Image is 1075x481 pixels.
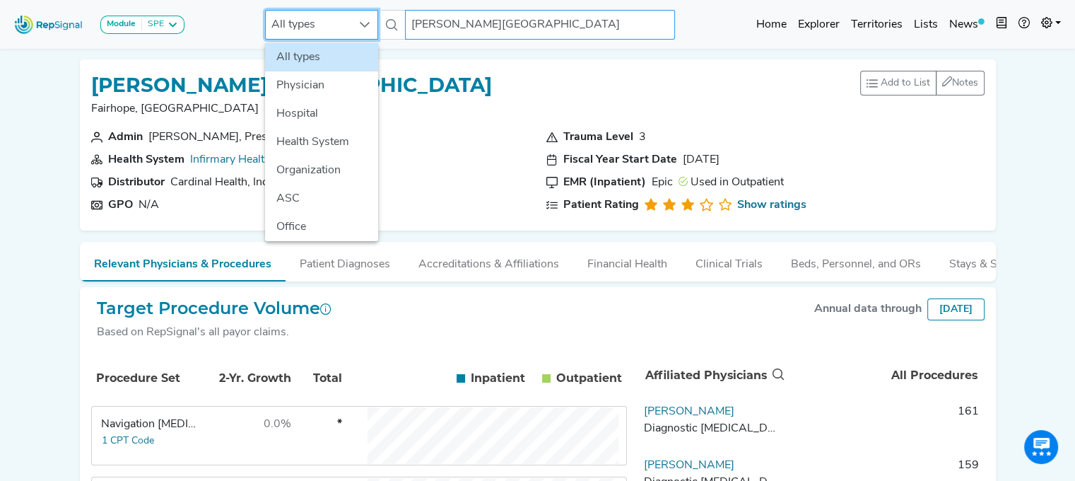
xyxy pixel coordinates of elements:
[148,129,292,146] div: Ormand P Thompson, President
[652,174,673,191] div: Epic
[860,71,936,95] button: Add to List
[990,11,1013,39] button: Intel Book
[101,416,198,433] div: Navigation Bronchoscopy
[644,406,734,417] a: [PERSON_NAME]
[845,11,908,39] a: Territories
[91,74,492,98] h1: [PERSON_NAME][GEOGRAPHIC_DATA]
[108,129,143,146] div: Admin
[681,242,777,280] button: Clinical Trials
[100,16,184,34] button: ModuleSPE
[265,71,378,100] li: Physician
[190,154,311,166] a: Infirmary Health System
[97,324,331,341] div: Based on RepSignal's all payor claims.
[556,370,622,387] span: Outpatient
[266,11,351,39] span: All types
[91,100,492,117] p: Fairhope, [GEOGRAPHIC_DATA]
[563,151,677,168] div: Fiscal Year Start Date
[190,151,311,168] div: Infirmary Health System
[265,100,378,128] li: Hospital
[644,460,734,471] a: [PERSON_NAME]
[170,174,271,191] div: Cardinal Health, Inc.
[644,420,781,437] div: Diagnostic Radiology
[265,156,378,185] li: Organization
[952,78,978,88] span: Notes
[295,354,344,402] th: Total
[881,76,930,91] span: Add to List
[148,129,292,146] div: [PERSON_NAME], President
[683,151,719,168] div: [DATE]
[787,352,984,399] th: All Procedures
[573,242,681,280] button: Financial Health
[80,242,286,282] button: Relevant Physicians & Procedures
[286,242,404,280] button: Patient Diagnoses
[142,19,164,30] div: SPE
[264,419,291,430] span: 0.0%
[265,185,378,213] li: ASC
[814,301,922,318] div: Annual data through
[265,213,378,241] li: Office
[471,370,525,387] span: Inpatient
[108,197,133,214] div: GPO
[107,20,136,28] strong: Module
[405,10,675,40] input: Search a physician or facility
[639,352,787,399] th: Affiliated Physicians
[787,403,985,446] td: 161
[792,11,845,39] a: Explorer
[679,174,784,191] div: Used in Outpatient
[97,299,331,319] h2: Target Procedure Volume
[101,433,155,449] button: 1 CPT Code
[108,151,184,168] div: Health System
[639,129,646,146] div: 3
[201,354,293,402] th: 2-Yr. Growth
[737,197,806,214] a: Show ratings
[860,71,985,95] div: toolbar
[265,43,378,71] li: All types
[935,242,1047,280] button: Stays & Services
[936,71,985,95] button: Notes
[94,354,200,402] th: Procedure Set
[777,242,935,280] button: Beds, Personnel, and ORs
[265,128,378,156] li: Health System
[563,129,633,146] div: Trauma Level
[751,11,792,39] a: Home
[927,299,985,320] div: [DATE]
[944,11,990,39] a: News
[139,197,159,214] div: N/A
[563,174,646,191] div: EMR (Inpatient)
[108,174,165,191] div: Distributor
[908,11,944,39] a: Lists
[404,242,573,280] button: Accreditations & Affiliations
[563,197,639,214] div: Patient Rating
